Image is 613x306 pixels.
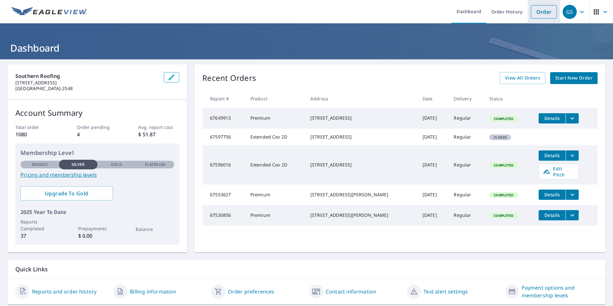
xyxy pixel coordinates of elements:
td: Regular [449,129,484,145]
div: [STREET_ADDRESS][PERSON_NAME] [310,191,412,198]
a: Reports and order history [32,288,97,295]
th: Product [245,89,305,108]
button: detailsBtn-67596016 [539,150,566,161]
span: Details [542,191,562,198]
a: Order [531,5,557,19]
p: Avg. report cost [138,124,179,131]
p: $ 51.87 [138,131,179,138]
p: Balance [136,226,174,233]
span: Upgrade To Gold [26,190,108,197]
p: 4 [77,131,118,138]
td: [DATE] [417,129,449,145]
span: Completed [490,213,517,218]
td: Regular [449,205,484,225]
div: GS [563,5,577,19]
th: Delivery [449,89,484,108]
td: 67553627 [202,184,245,205]
td: Premium [245,108,305,129]
button: detailsBtn-67553627 [539,190,566,200]
p: Recent Orders [202,72,256,84]
span: Completed [490,193,517,197]
a: Pricing and membership levels [21,171,174,179]
span: Details [542,212,562,218]
td: Extended Cov 2D [245,129,305,145]
p: Bronze [32,162,48,167]
button: detailsBtn-67530856 [539,210,566,220]
p: Platinum [145,162,165,167]
div: [STREET_ADDRESS][PERSON_NAME] [310,212,412,218]
p: Reports Completed [21,218,59,232]
h1: Dashboard [8,41,605,55]
td: Premium [245,184,305,205]
span: View All Orders [505,74,540,82]
span: Details [542,115,562,121]
a: Order preferences [228,288,274,295]
p: 2025 Year To Date [21,208,174,216]
p: Gold [111,162,122,167]
div: [STREET_ADDRESS] [310,134,412,140]
span: Details [542,152,562,158]
button: filesDropdownBtn-67553627 [566,190,579,200]
td: Premium [245,205,305,225]
td: [DATE] [417,145,449,184]
p: 37 [21,232,59,240]
a: Edit Pitch [539,164,579,179]
p: Southern Roofing [15,72,159,80]
img: EV Logo [12,7,87,17]
p: Membership Level [21,149,174,157]
p: Quick Links [15,265,598,273]
button: filesDropdownBtn-67649913 [566,113,579,123]
a: Upgrade To Gold [21,186,113,200]
th: Address [305,89,417,108]
button: filesDropdownBtn-67596016 [566,150,579,161]
td: Regular [449,108,484,129]
a: Contact information [326,288,376,295]
th: Date [417,89,449,108]
p: Order pending [77,124,118,131]
p: Account Summary [15,107,179,119]
span: Completed [490,116,517,121]
a: Text alert settings [424,288,468,295]
span: Edit Pitch [543,166,575,178]
td: [DATE] [417,108,449,129]
td: 67649913 [202,108,245,129]
td: Regular [449,184,484,205]
p: $ 0.00 [78,232,117,240]
button: filesDropdownBtn-67530856 [566,210,579,220]
a: Start New Order [550,72,598,84]
th: Report # [202,89,245,108]
span: Start New Order [555,74,592,82]
div: [STREET_ADDRESS] [310,115,412,121]
p: Prepayments [78,225,117,232]
div: [STREET_ADDRESS] [310,162,412,168]
p: Total order [15,124,56,131]
a: View All Orders [500,72,545,84]
td: [DATE] [417,184,449,205]
td: Extended Cov 2D [245,145,305,184]
th: Status [484,89,533,108]
td: 67597756 [202,129,245,145]
p: [GEOGRAPHIC_DATA]-2548 [15,86,159,91]
td: 67596016 [202,145,245,184]
p: [STREET_ADDRESS] [15,80,159,86]
td: Regular [449,145,484,184]
span: Closed [490,135,510,140]
a: Billing information [130,288,176,295]
p: 1080 [15,131,56,138]
button: detailsBtn-67649913 [539,113,566,123]
td: 67530856 [202,205,245,225]
p: Silver [71,162,85,167]
a: Payment options and membership levels [522,284,598,299]
td: [DATE] [417,205,449,225]
span: Completed [490,163,517,167]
